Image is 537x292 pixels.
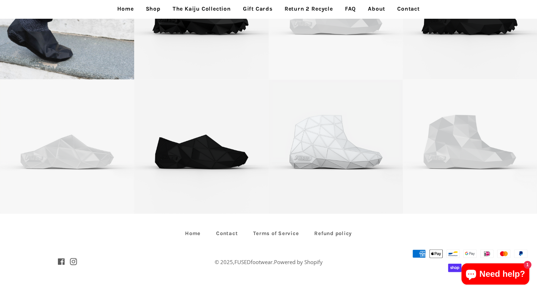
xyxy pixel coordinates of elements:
a: Terms of Service [246,228,306,239]
a: [3D printed Shoes] - lightweight custom 3dprinted shoes sneakers sandals fused footwear [269,80,403,214]
a: Contact [209,228,245,239]
a: Home [178,228,208,239]
inbox-online-store-chat: Shopify online store chat [459,263,531,286]
a: [3D printed Shoes] - lightweight custom 3dprinted shoes sneakers sandals fused footwear [403,80,537,214]
a: Refund policy [307,228,359,239]
a: Powered by Shopify [274,258,323,265]
a: [3D printed Shoes] - lightweight custom 3dprinted shoes sneakers sandals fused footwear [134,80,268,214]
span: © 2025, . [215,258,323,265]
a: FUSEDfootwear [234,258,273,265]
